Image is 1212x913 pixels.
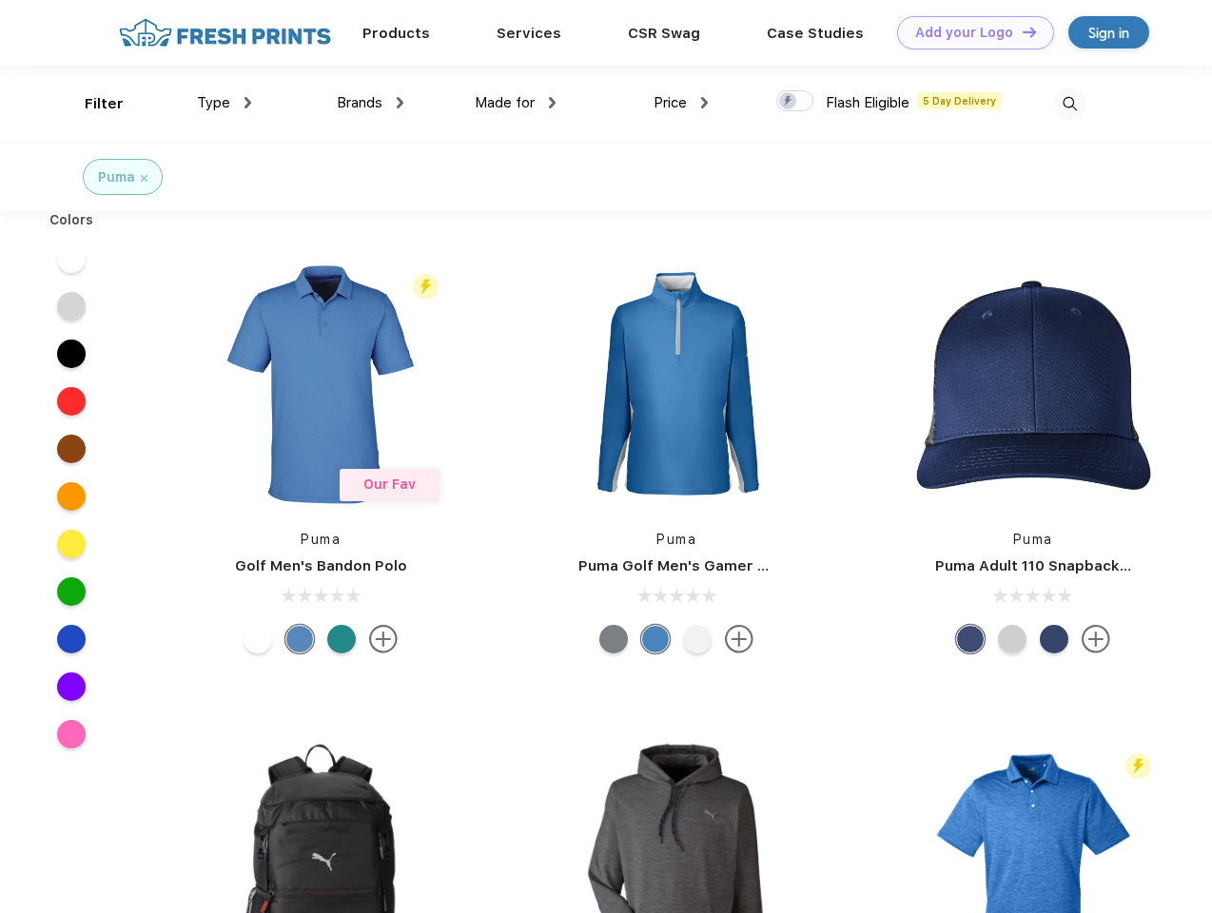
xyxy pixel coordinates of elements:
a: Puma [301,532,341,547]
div: Bright Cobalt [641,625,670,653]
div: Peacoat Qut Shd [956,625,985,653]
img: fo%20logo%202.webp [113,16,337,49]
span: Type [197,94,230,111]
a: CSR Swag [628,25,700,42]
img: func=resize&h=266 [550,258,803,511]
img: flash_active_toggle.svg [413,274,439,300]
div: Peacoat with Qut Shd [1040,625,1068,653]
a: Golf Men's Bandon Polo [235,557,407,574]
a: Puma [1013,532,1053,547]
a: Sign in [1068,16,1149,49]
a: Puma Golf Men's Gamer Golf Quarter-Zip [578,557,879,574]
div: Colors [35,210,108,230]
div: Green Lagoon [327,625,356,653]
a: Products [362,25,430,42]
span: 5 Day Delivery [917,92,1002,109]
span: Flash Eligible [826,94,909,111]
div: Bright White [683,625,712,653]
img: more.svg [725,625,753,653]
img: desktop_search.svg [1054,88,1085,120]
span: Price [654,94,687,111]
span: Our Fav [363,476,416,492]
div: Sign in [1088,22,1129,44]
img: filter_cancel.svg [141,175,147,182]
img: dropdown.png [244,97,251,108]
a: Services [497,25,561,42]
img: DT [1023,27,1036,37]
span: Made for [475,94,535,111]
img: dropdown.png [549,97,556,108]
div: Filter [85,93,124,115]
img: more.svg [369,625,398,653]
a: Puma [656,532,696,547]
img: flash_active_toggle.svg [1125,753,1151,779]
div: Bright White [244,625,272,653]
div: Quiet Shade [599,625,628,653]
img: dropdown.png [701,97,708,108]
div: Add your Logo [915,25,1013,41]
div: Puma [98,167,135,187]
img: func=resize&h=266 [907,258,1160,511]
img: dropdown.png [397,97,403,108]
span: Brands [337,94,382,111]
div: Lake Blue [285,625,314,653]
img: more.svg [1082,625,1110,653]
img: func=resize&h=266 [194,258,447,511]
div: Quarry Brt Whit [998,625,1026,653]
